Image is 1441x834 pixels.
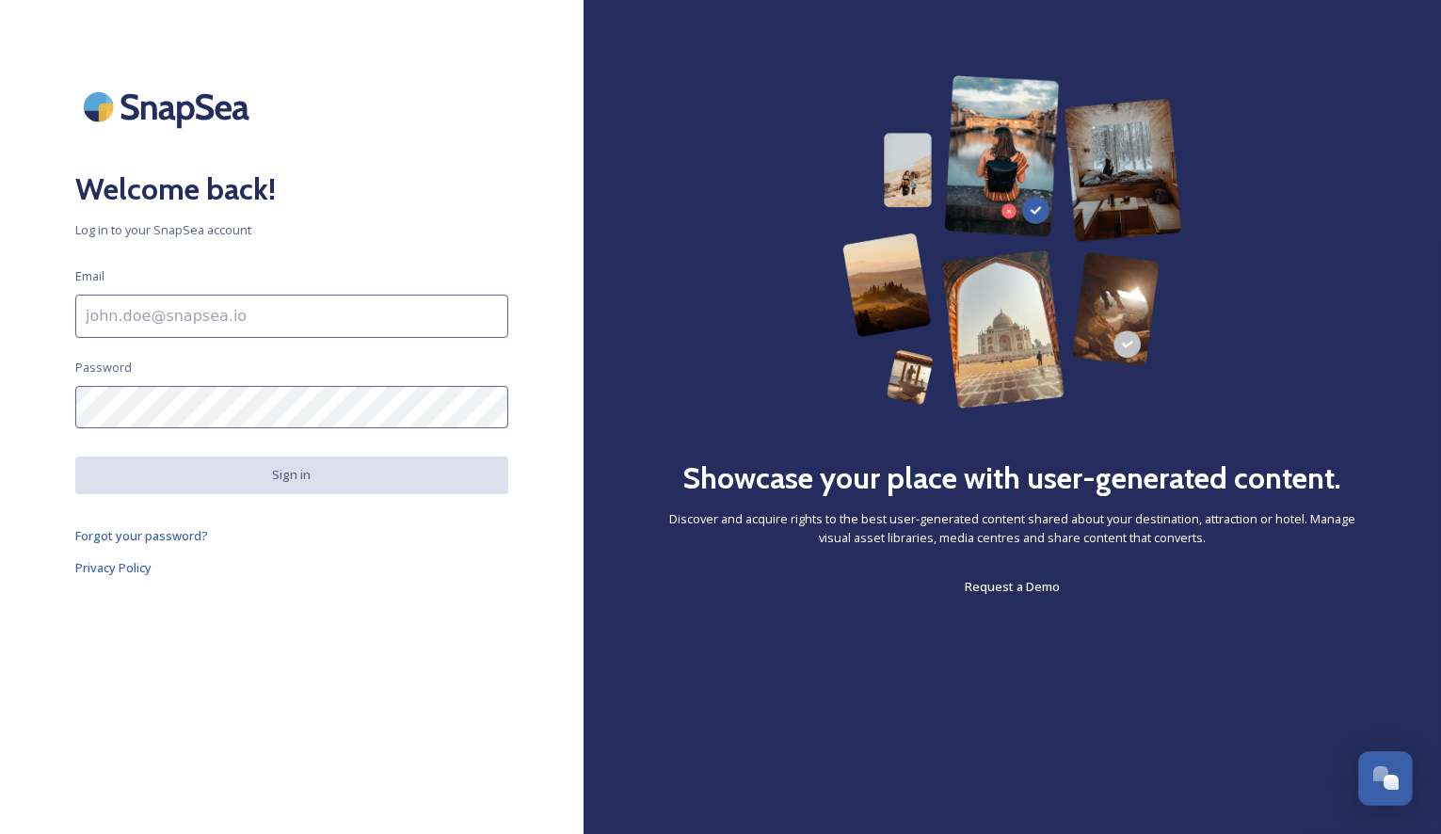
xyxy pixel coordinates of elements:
h2: Welcome back! [75,167,508,212]
a: Privacy Policy [75,556,508,579]
span: Discover and acquire rights to the best user-generated content shared about your destination, att... [659,510,1366,546]
span: Forgot your password? [75,527,208,544]
input: john.doe@snapsea.io [75,295,508,338]
span: Privacy Policy [75,559,152,576]
h2: Showcase your place with user-generated content. [683,456,1342,501]
span: Log in to your SnapSea account [75,221,508,239]
span: Request a Demo [965,578,1060,595]
button: Sign in [75,457,508,493]
img: 63b42ca75bacad526042e722_Group%20154-p-800.png [842,75,1183,409]
img: SnapSea Logo [75,75,264,138]
span: Email [75,267,104,285]
a: Request a Demo [965,575,1060,598]
button: Open Chat [1358,751,1413,806]
a: Forgot your password? [75,524,508,547]
span: Password [75,359,132,377]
